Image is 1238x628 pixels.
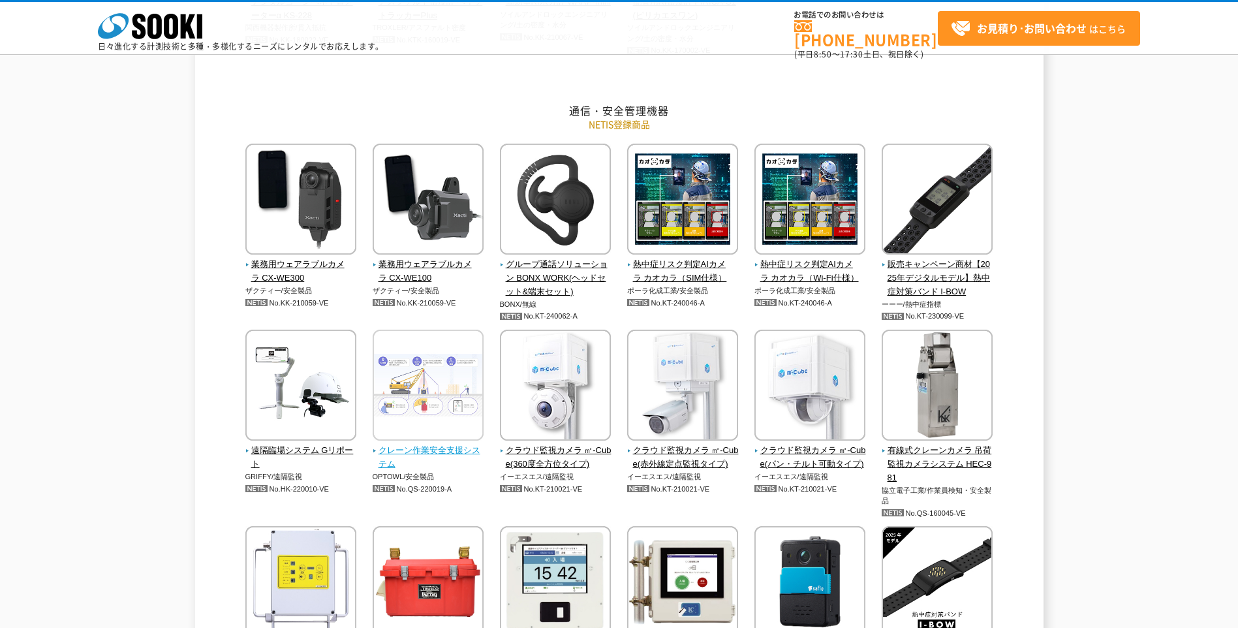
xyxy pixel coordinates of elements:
a: グループ通話ソリューション BONX WORK(ヘッドセット&端末セット) [500,246,611,299]
p: OPTOWL/安全製品 [373,471,484,482]
p: No.KT-240046-A [627,296,739,310]
p: GRIFFY/遠隔監視 [245,471,357,482]
span: お電話でのお問い合わせは [794,11,938,19]
p: No.KT-230099-VE [882,309,993,323]
p: No.QS-160045-VE [882,507,993,520]
p: No.KK-210059-VE [245,296,357,310]
span: 17:30 [840,48,863,60]
img: クラウド監視カメラ ㎥-Cube(パン・チルト可動タイプ) [754,330,865,444]
span: 業務用ウェアラブルカメラ CX-WE300 [245,258,357,285]
span: 遠隔臨場システム Gリポート [245,444,357,471]
p: No.KK-210059-VE [373,296,484,310]
h2: 通信・安全管理機器 [238,104,1001,118]
p: ポーラ化成工業/安全製品 [627,285,739,296]
p: No.KT-210021-VE [500,482,611,496]
a: 業務用ウェアラブルカメラ CX-WE100 [373,246,484,285]
span: クレーン作業安全支援システム [373,444,484,471]
span: (平日 ～ 土日、祝日除く) [794,48,923,60]
img: 熱中症リスク判定AIカメラ カオカラ（Wi-Fi仕様） [754,144,865,258]
span: 業務用ウェアラブルカメラ CX-WE100 [373,258,484,285]
p: NETIS登録商品 [238,118,1001,131]
a: 熱中症リスク判定AIカメラ カオカラ（SIM仕様） [627,246,739,285]
a: 熱中症リスク判定AIカメラ カオカラ（Wi-Fi仕様） [754,246,866,285]
img: 業務用ウェアラブルカメラ CX-WE100 [373,144,484,258]
p: イーエスエス/遠隔監視 [754,471,866,482]
p: ザクティー/安全製品 [373,285,484,296]
img: 業務用ウェアラブルカメラ CX-WE300 [245,144,356,258]
span: グループ通話ソリューション BONX WORK(ヘッドセット&端末セット) [500,258,611,298]
p: ーーー/熱中症指標 [882,299,993,310]
img: 熱中症リスク判定AIカメラ カオカラ（SIM仕様） [627,144,738,258]
img: クラウド監視カメラ ㎥-Cube(赤外線定点監視タイプ) [627,330,738,444]
span: 熱中症リスク判定AIカメラ カオカラ（Wi-Fi仕様） [754,258,866,285]
a: [PHONE_NUMBER] [794,20,938,47]
span: 有線式クレーンカメラ 吊荷監視カメラシステム HEC-981 [882,444,993,484]
a: クラウド監視カメラ ㎥-Cube(赤外線定点監視タイプ) [627,432,739,471]
span: 販売キャンペーン商材【2025年デジタルモデル】熱中症対策バンド I-BOW [882,258,993,298]
p: BONX/無線 [500,299,611,310]
a: クレーン作業安全支援システム [373,432,484,471]
p: 協立電子工業/作業員検知・安全製品 [882,485,993,507]
p: No.KT-240062-A [500,309,611,323]
img: 遠隔臨場システム Gリポート [245,330,356,444]
img: 販売キャンペーン商材【2025年デジタルモデル】熱中症対策バンド I-BOW [882,144,993,258]
img: グループ通話ソリューション BONX WORK(ヘッドセット&端末セット) [500,144,611,258]
span: クラウド監視カメラ ㎥-Cube(パン・チルト可動タイプ) [754,444,866,471]
a: お見積り･お問い合わせはこちら [938,11,1140,46]
a: 有線式クレーンカメラ 吊荷監視カメラシステム HEC-981 [882,432,993,485]
span: 熱中症リスク判定AIカメラ カオカラ（SIM仕様） [627,258,739,285]
img: クラウド監視カメラ ㎥-Cube(360度全方位タイプ) [500,330,611,444]
a: 業務用ウェアラブルカメラ CX-WE300 [245,246,357,285]
img: 有線式クレーンカメラ 吊荷監視カメラシステム HEC-981 [882,330,993,444]
img: クレーン作業安全支援システム [373,330,484,444]
p: No.HK-220010-VE [245,482,357,496]
p: No.KT-240046-A [754,296,866,310]
a: クラウド監視カメラ ㎥-Cube(360度全方位タイプ) [500,432,611,471]
a: 販売キャンペーン商材【2025年デジタルモデル】熱中症対策バンド I-BOW [882,246,993,299]
span: はこちら [951,19,1126,39]
p: ポーラ化成工業/安全製品 [754,285,866,296]
p: ザクティー/安全製品 [245,285,357,296]
p: イーエスエス/遠隔監視 [500,471,611,482]
p: No.KT-210021-VE [754,482,866,496]
p: No.KT-210021-VE [627,482,739,496]
p: イーエスエス/遠隔監視 [627,471,739,482]
a: クラウド監視カメラ ㎥-Cube(パン・チルト可動タイプ) [754,432,866,471]
span: クラウド監視カメラ ㎥-Cube(赤外線定点監視タイプ) [627,444,739,471]
p: 日々進化する計測技術と多種・多様化するニーズにレンタルでお応えします。 [98,42,384,50]
a: 遠隔臨場システム Gリポート [245,432,357,471]
strong: お見積り･お問い合わせ [977,20,1087,36]
span: 8:50 [814,48,832,60]
span: クラウド監視カメラ ㎥-Cube(360度全方位タイプ) [500,444,611,471]
p: No.QS-220019-A [373,482,484,496]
